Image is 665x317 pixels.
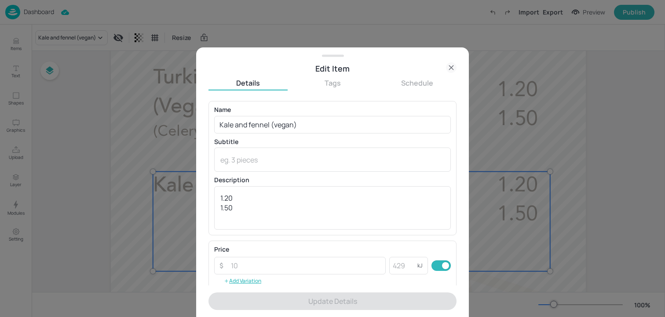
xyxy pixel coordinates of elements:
button: Details [208,78,288,88]
input: eg. Chicken Teriyaki Sushi Roll [214,116,451,133]
input: 10 [226,257,386,274]
button: Schedule [377,78,457,88]
p: Description [214,177,451,183]
textarea: 1.20 1.50 [220,193,445,222]
button: Add Variation [214,274,271,288]
p: kJ [417,263,423,269]
p: Subtitle [214,139,451,145]
input: 429 [389,257,417,274]
p: Price [214,246,229,252]
button: Tags [293,78,372,88]
div: Edit Item [208,62,457,75]
p: Name [214,107,451,113]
